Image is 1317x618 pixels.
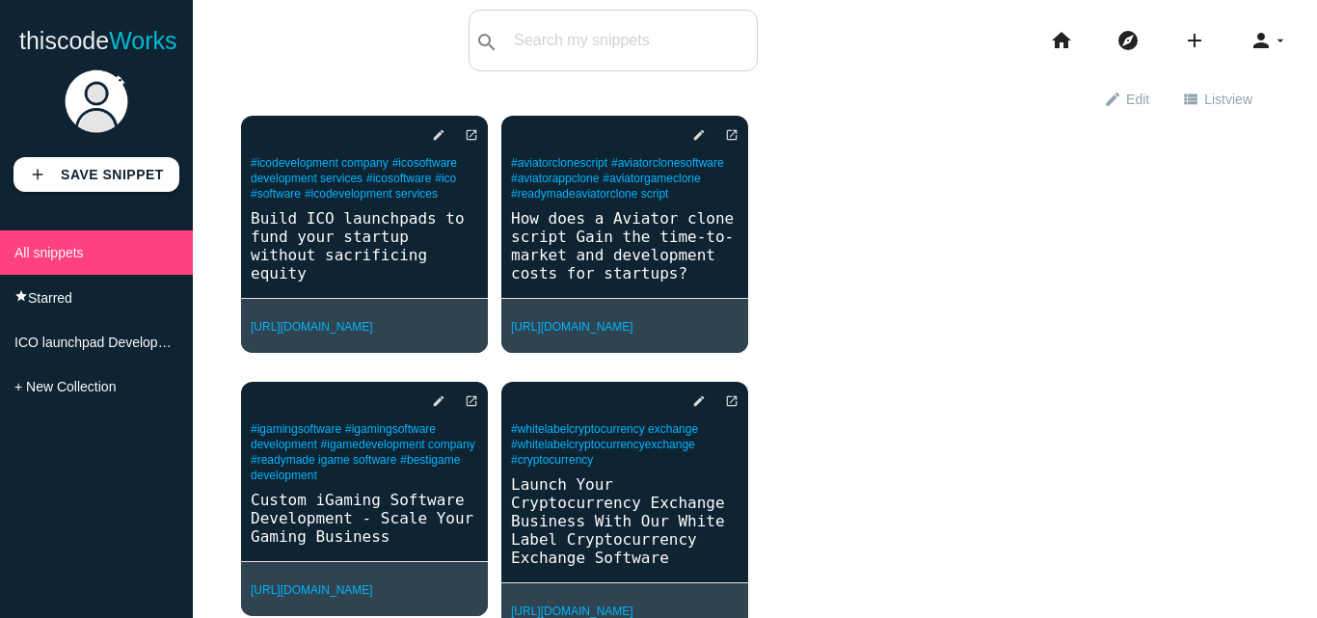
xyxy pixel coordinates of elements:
[511,172,599,185] a: #aviatorappclone
[251,583,373,597] a: [URL][DOMAIN_NAME]
[511,438,695,451] a: #whitelabelcryptocurrencyexchange
[1250,10,1273,71] i: person
[321,438,475,451] a: #igamedevelopment company
[710,118,739,152] a: open_in_new
[432,118,445,152] i: edit
[1255,11,1317,25] a: person_outlineProfile
[1104,82,1121,115] i: edit
[417,384,445,418] a: edit
[692,118,706,152] i: edit
[14,245,84,260] span: All snippets
[692,384,706,418] i: edit
[1255,55,1317,69] a: messageContact support
[1255,70,1317,85] a: exit_to_appLogout
[1260,29,1267,36] i: brightness_2
[1088,81,1166,116] a: editEdit
[19,10,177,71] a: thiscodeWorks
[1260,60,1267,67] i: message
[511,320,633,334] a: [URL][DOMAIN_NAME]
[470,11,504,70] button: search
[1204,82,1252,115] span: List
[241,489,488,548] a: Custom iGaming Software Development - Scale Your Gaming Business
[511,422,698,436] a: #whitelabelcryptocurrency exchange
[366,172,431,185] a: #icosoftware
[29,157,46,192] i: add
[511,156,607,170] a: #aviatorclonescript
[501,207,748,284] a: How does a Aviator clone script Gain the time-to-market and development costs for startups?
[1182,82,1199,115] i: view_list
[501,473,748,569] a: Launch Your Cryptocurrency Exchange Business With Our White Label Cryptocurrency Exchange Software
[725,384,739,418] i: open_in_new
[14,289,28,303] i: star
[1225,92,1252,107] span: view
[63,67,130,135] img: user.png
[710,384,739,418] a: open_in_new
[251,156,389,170] a: #icodevelopment company
[1260,44,1267,51] i: settings
[432,384,445,418] i: edit
[251,320,373,334] a: [URL][DOMAIN_NAME]
[449,384,478,418] a: open_in_new
[109,27,176,54] span: Works
[1126,82,1149,115] span: Edit
[1116,10,1140,71] i: explore
[61,167,164,182] b: Save Snippet
[677,118,706,152] a: edit
[1050,10,1073,71] i: home
[435,172,456,185] a: #ico
[511,453,593,467] a: #cryptocurrency
[14,379,116,394] span: + New Collection
[511,605,633,618] a: [URL][DOMAIN_NAME]
[305,187,438,201] a: #icodevelopment services
[1260,14,1267,21] i: person_outline
[611,156,724,170] a: #aviatorclonesoftware
[1255,25,1317,40] a: brightness_2Dark mode
[28,290,72,306] span: Starred
[13,157,179,192] a: addSave Snippet
[251,453,396,467] a: #readymade igame software
[1183,10,1206,71] i: add
[677,384,706,418] a: edit
[1166,81,1269,116] a: view_listListview
[417,118,445,152] a: edit
[449,118,478,152] a: open_in_new
[14,335,428,350] span: ICO launchpad Development - Raise capital without losing ownership
[465,384,478,418] i: open_in_new
[251,187,301,201] a: #software
[603,172,700,185] a: #aviatorgameclone
[475,12,498,73] i: search
[1260,74,1267,81] i: exit_to_app
[1255,40,1317,55] a: settingsSettings
[465,118,478,152] i: open_in_new
[511,187,668,201] a: #readymadeaviatorclone script
[504,20,757,61] input: Search my snippets
[725,118,739,152] i: open_in_new
[241,207,488,284] a: Build ICO launchpads to fund your startup without sacrificing equity
[251,422,341,436] a: #igamingsoftware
